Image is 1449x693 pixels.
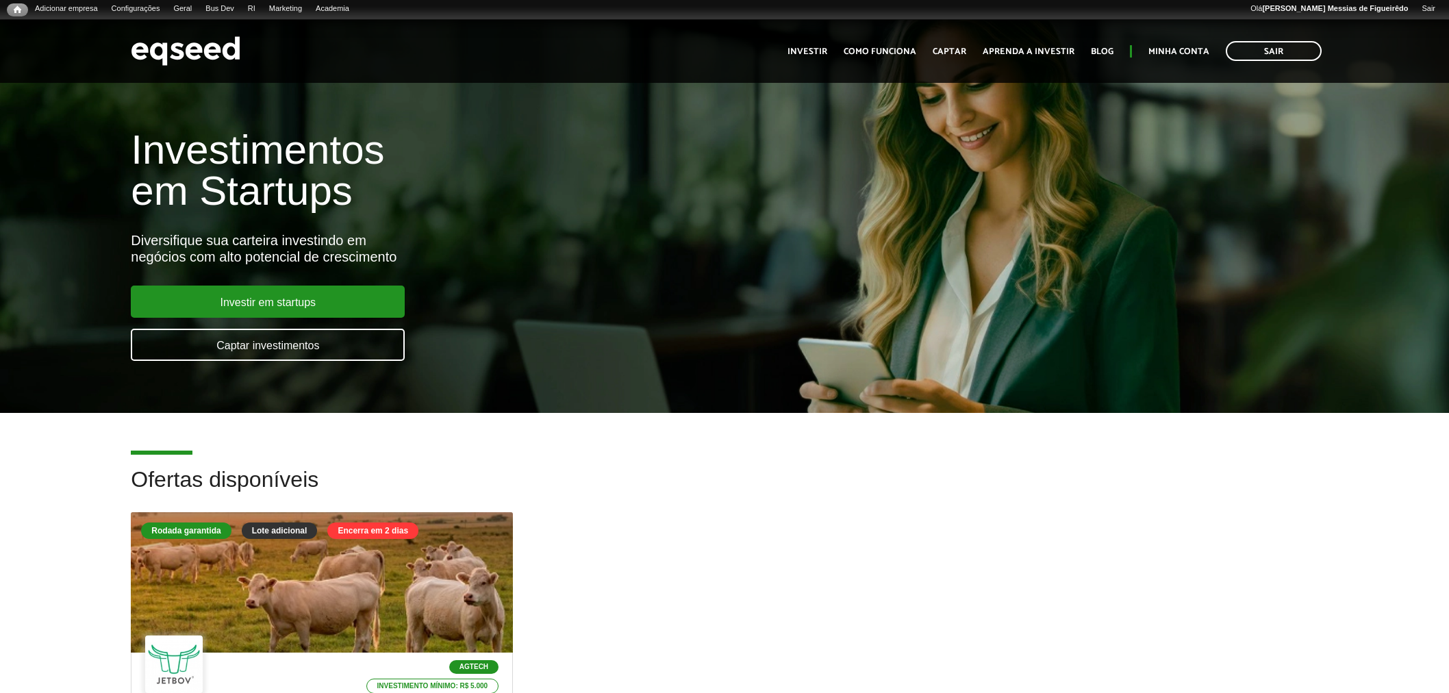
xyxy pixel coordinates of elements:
[199,3,241,14] a: Bus Dev
[449,660,499,674] p: Agtech
[1148,47,1209,56] a: Minha conta
[131,329,405,361] a: Captar investimentos
[1244,3,1415,14] a: Olá[PERSON_NAME] Messias de Figueirêdo
[1226,41,1322,61] a: Sair
[309,3,356,14] a: Academia
[1415,3,1442,14] a: Sair
[1262,4,1408,12] strong: [PERSON_NAME] Messias de Figueirêdo
[131,33,240,69] img: EqSeed
[844,47,916,56] a: Como funciona
[327,522,418,539] div: Encerra em 2 dias
[166,3,199,14] a: Geral
[933,47,966,56] a: Captar
[131,129,835,212] h1: Investimentos em Startups
[131,286,405,318] a: Investir em startups
[141,522,231,539] div: Rodada garantida
[1091,47,1113,56] a: Blog
[787,47,827,56] a: Investir
[131,232,835,265] div: Diversifique sua carteira investindo em negócios com alto potencial de crescimento
[242,522,318,539] div: Lote adicional
[241,3,262,14] a: RI
[7,3,28,16] a: Início
[105,3,167,14] a: Configurações
[14,5,21,14] span: Início
[983,47,1074,56] a: Aprenda a investir
[28,3,105,14] a: Adicionar empresa
[131,468,1318,512] h2: Ofertas disponíveis
[262,3,309,14] a: Marketing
